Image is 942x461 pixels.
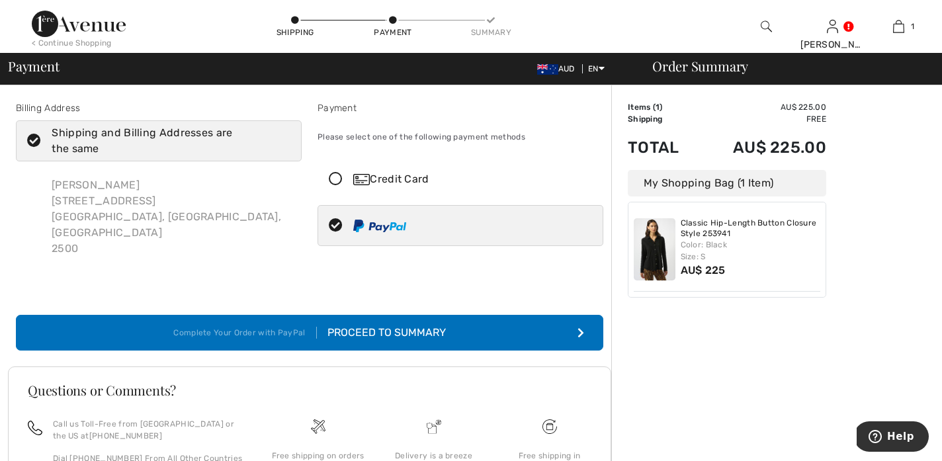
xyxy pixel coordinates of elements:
div: Proceed to Summary [317,325,446,341]
h3: Questions or Comments? [28,384,591,397]
div: Billing Address [16,101,302,115]
div: Shipping [275,26,315,38]
div: My Shopping Bag (1 Item) [628,170,826,196]
p: Call us Toll-Free from [GEOGRAPHIC_DATA] or the US at [53,418,244,442]
span: Payment [8,60,59,73]
a: Classic Hip-Length Button Closure Style 253941 [681,218,821,239]
img: Delivery is a breeze since we pay the duties! [427,419,441,434]
td: AU$ 225.00 [698,101,826,113]
span: 1 [911,21,914,32]
img: call [28,421,42,435]
img: Classic Hip-Length Button Closure Style 253941 [634,218,675,280]
span: EN [588,64,605,73]
td: AU$ 225.00 [698,125,826,170]
a: Sign In [827,20,838,32]
iframe: Opens a widget where you can find more information [857,421,929,454]
div: Payment [318,101,603,115]
img: 1ère Avenue [32,11,126,37]
div: Payment [373,26,413,38]
div: Credit Card [353,171,594,187]
button: Complete Your Order with PayPal Proceed to Summary [16,315,603,351]
img: PayPal [353,220,406,232]
span: 1 [656,103,660,112]
span: AUD [537,64,580,73]
img: My Info [827,19,838,34]
a: 1 [866,19,931,34]
img: Credit Card [353,174,370,185]
td: Items ( ) [628,101,698,113]
span: AU$ 225 [681,264,726,276]
a: [PHONE_NUMBER] [89,431,162,440]
div: Summary [471,26,511,38]
div: Order Summary [636,60,934,73]
img: Free shipping on orders over $180 [311,419,325,434]
img: search the website [761,19,772,34]
img: My Bag [893,19,904,34]
td: Shipping [628,113,698,125]
img: Australian Dollar [537,64,558,75]
div: [PERSON_NAME] [800,38,865,52]
div: Please select one of the following payment methods [318,120,603,153]
div: Color: Black Size: S [681,239,821,263]
td: Free [698,113,826,125]
div: Shipping and Billing Addresses are the same [52,125,282,157]
div: < Continue Shopping [32,37,112,49]
div: [PERSON_NAME] [STREET_ADDRESS] [GEOGRAPHIC_DATA], [GEOGRAPHIC_DATA], [GEOGRAPHIC_DATA] 2500 [41,167,302,267]
td: Total [628,125,698,170]
div: Complete Your Order with PayPal [173,327,316,339]
img: Free shipping on orders over $180 [542,419,557,434]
